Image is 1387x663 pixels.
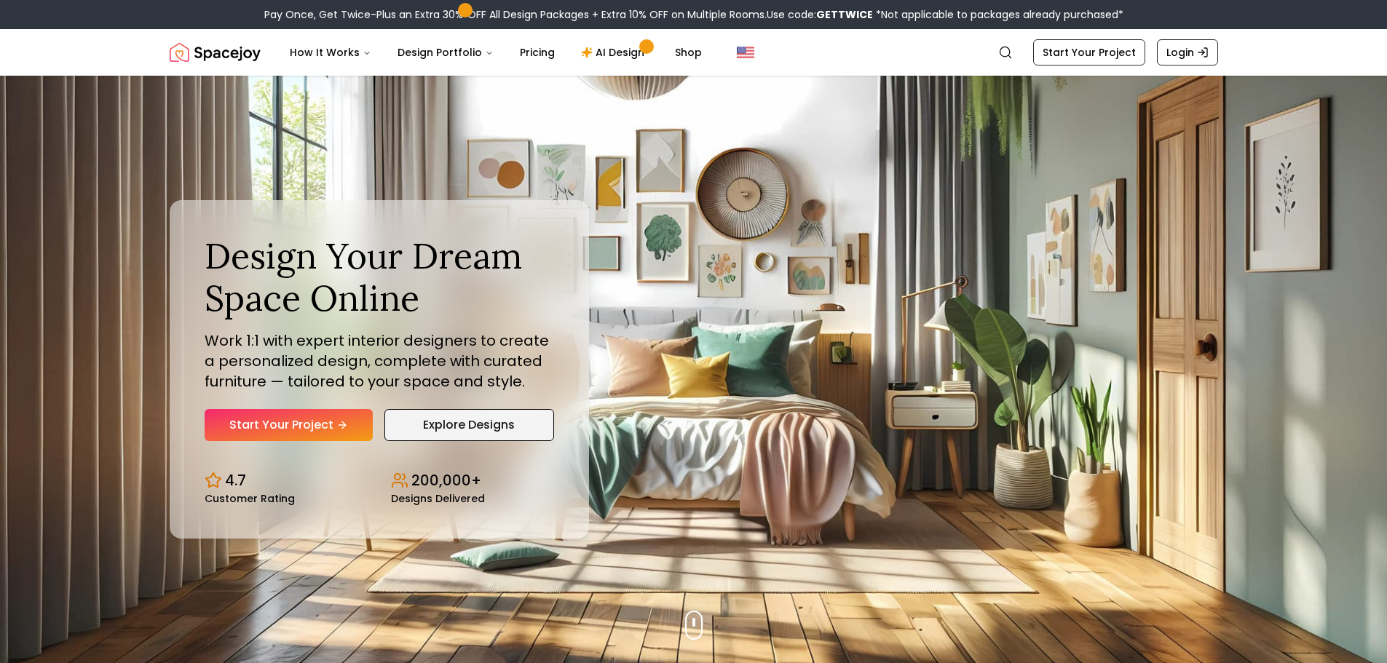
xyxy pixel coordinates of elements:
div: Design stats [205,458,554,504]
div: Pay Once, Get Twice-Plus an Extra 30% OFF All Design Packages + Extra 10% OFF on Multiple Rooms. [264,7,1123,22]
img: Spacejoy Logo [170,38,261,67]
a: AI Design [569,38,660,67]
b: GETTWICE [816,7,873,22]
small: Customer Rating [205,493,295,504]
a: Start Your Project [205,409,373,441]
a: Start Your Project [1033,39,1145,65]
h1: Design Your Dream Space Online [205,235,554,319]
small: Designs Delivered [391,493,485,504]
nav: Main [278,38,714,67]
a: Spacejoy [170,38,261,67]
a: Login [1157,39,1218,65]
a: Explore Designs [384,409,554,441]
nav: Global [170,29,1218,76]
span: *Not applicable to packages already purchased* [873,7,1123,22]
button: How It Works [278,38,383,67]
a: Shop [663,38,714,67]
a: Pricing [508,38,566,67]
p: 4.7 [225,470,246,491]
img: United States [737,44,754,61]
button: Design Portfolio [386,38,505,67]
span: Use code: [767,7,873,22]
p: Work 1:1 with expert interior designers to create a personalized design, complete with curated fu... [205,330,554,392]
p: 200,000+ [411,470,481,491]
